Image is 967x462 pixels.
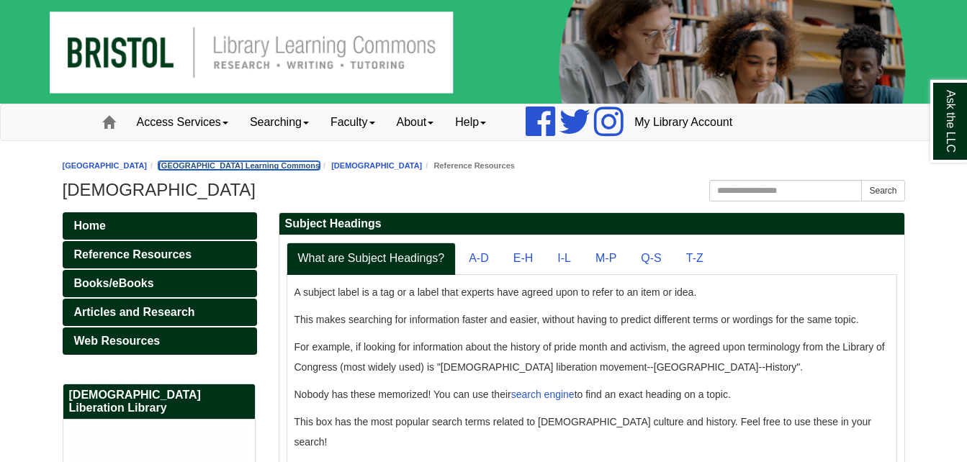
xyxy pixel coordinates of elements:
a: [GEOGRAPHIC_DATA] [63,161,148,170]
a: Q-S [629,243,673,275]
a: Books/eBooks [63,270,257,297]
a: Searching [239,104,320,140]
span: This box has the most popular search terms related to [DEMOGRAPHIC_DATA] culture and history. Fee... [294,416,871,448]
h2: Subject Headings [279,213,904,235]
a: A-D [457,243,500,275]
a: I-L [546,243,583,275]
span: Nobody has these memorized! You can use their to find an exact heading on a topic. [294,389,731,400]
a: E-H [502,243,545,275]
a: My Library Account [624,104,743,140]
a: Home [63,212,257,240]
a: [GEOGRAPHIC_DATA] Learning Commons [158,161,320,170]
span: A subject label is a tag or a label that experts have agreed upon to refer to an item or idea. [294,286,697,298]
a: What are Subject Headings? [287,243,456,275]
button: Search [861,180,904,201]
li: Reference Resources [422,159,515,173]
span: Home [74,219,106,232]
span: Web Resources [74,335,161,347]
a: Articles and Research [63,299,257,326]
a: Help [444,104,497,140]
span: This makes searching for information faster and easier, without having to predict different terms... [294,314,859,325]
span: Articles and Research [74,306,195,318]
h2: [DEMOGRAPHIC_DATA] Liberation Library [63,384,255,420]
h1: [DEMOGRAPHIC_DATA] [63,180,905,200]
span: Books/eBooks [74,277,154,289]
a: Faculty [320,104,386,140]
a: Web Resources [63,327,257,355]
a: [DEMOGRAPHIC_DATA] [331,161,422,170]
a: search engine [511,389,575,400]
a: About [386,104,445,140]
a: M-P [584,243,628,275]
nav: breadcrumb [63,159,905,173]
span: Reference Resources [74,248,192,261]
a: Reference Resources [63,241,257,268]
span: For example, if looking for information about the history of pride month and activism, the agreed... [294,341,885,373]
a: T-Z [675,243,715,275]
a: Access Services [126,104,239,140]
